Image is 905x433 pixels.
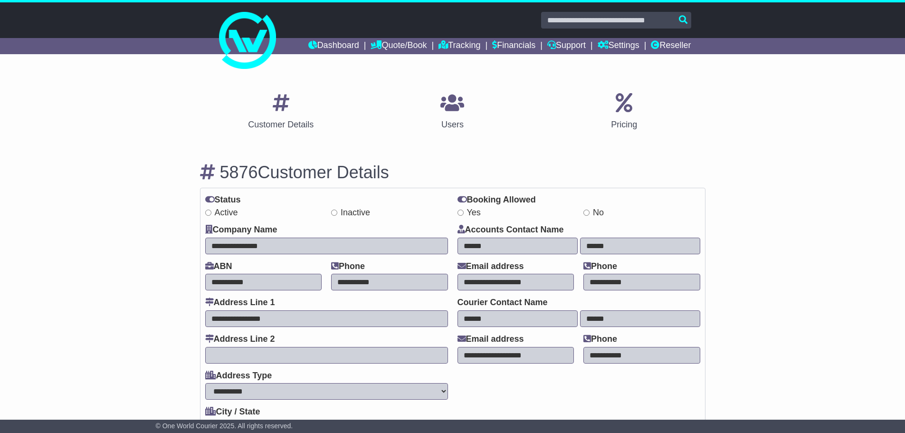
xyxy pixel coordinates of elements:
[242,90,320,135] a: Customer Details
[583,261,617,272] label: Phone
[651,38,691,54] a: Reseller
[205,225,277,235] label: Company Name
[331,210,337,216] input: Inactive
[611,118,637,131] div: Pricing
[205,298,275,308] label: Address Line 1
[200,163,705,182] h3: Customer Details
[156,422,293,430] span: © One World Courier 2025. All rights reserved.
[440,118,464,131] div: Users
[371,38,427,54] a: Quote/Book
[598,38,639,54] a: Settings
[583,210,590,216] input: No
[205,407,260,417] label: City / State
[331,208,370,218] label: Inactive
[248,118,314,131] div: Customer Details
[438,38,480,54] a: Tracking
[205,334,275,345] label: Address Line 2
[457,195,536,205] label: Booking Allowed
[457,208,481,218] label: Yes
[205,371,272,381] label: Address Type
[583,208,604,218] label: No
[205,208,238,218] label: Active
[457,225,564,235] label: Accounts Contact Name
[457,261,524,272] label: Email address
[205,210,211,216] input: Active
[605,90,643,135] a: Pricing
[583,334,617,345] label: Phone
[457,210,464,216] input: Yes
[205,195,241,205] label: Status
[205,261,232,272] label: ABN
[457,298,548,308] label: Courier Contact Name
[220,163,258,182] span: 5876
[308,38,359,54] a: Dashboard
[492,38,535,54] a: Financials
[331,261,365,272] label: Phone
[434,90,470,135] a: Users
[547,38,586,54] a: Support
[457,334,524,345] label: Email address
